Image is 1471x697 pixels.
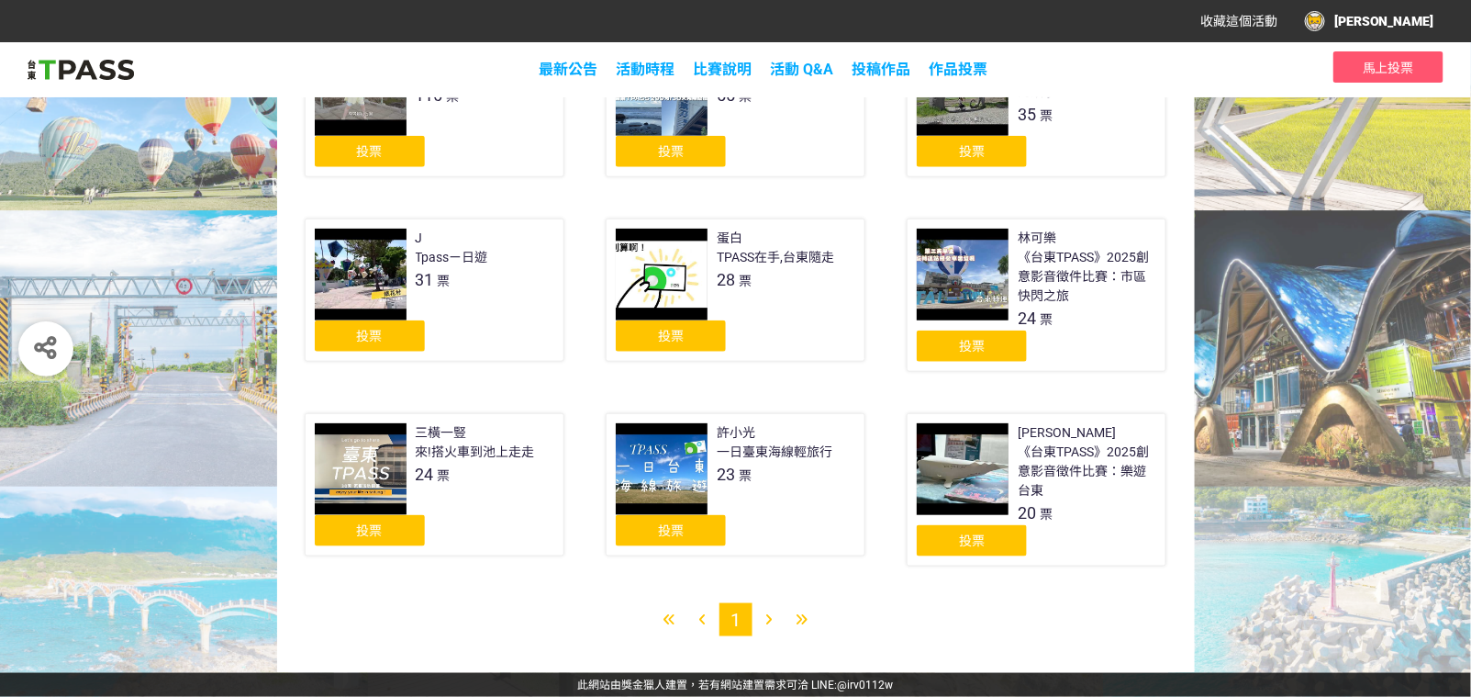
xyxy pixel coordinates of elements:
[838,679,894,691] a: @irv0112w
[1018,229,1056,248] div: 林可樂
[305,34,564,177] a: [PERSON_NAME]移動魔法TPASS116票投票
[959,534,985,548] span: 投票
[1333,51,1443,83] button: 馬上投票
[28,56,134,84] img: 2025創意影音/圖文徵件比賽「用TPASS玩轉台東」
[929,61,987,78] span: 作品投票
[717,248,834,267] div: TPASS在手,台東隨走
[539,61,597,78] a: 最新公告
[730,609,741,631] span: 1
[1040,108,1053,123] span: 票
[578,679,787,691] a: 此網站由獎金獵人建置，若有網站建置需求
[1040,312,1053,327] span: 票
[357,329,383,343] span: 投票
[739,468,752,483] span: 票
[1018,443,1156,500] div: 《台東TPASS》2025創意影音徵件比賽：樂遊台東
[438,468,451,483] span: 票
[770,61,833,78] a: 活動 Q&A
[416,229,423,248] div: J
[907,34,1166,177] a: 松野一張票，通往我與台東的故事35票投票
[357,523,383,538] span: 投票
[658,329,684,343] span: 投票
[1200,14,1277,28] span: 收藏這個活動
[717,229,742,248] div: 蛋白
[606,413,865,556] a: 許小光一日臺東海線輕旅行23票投票
[357,144,383,159] span: 投票
[1363,61,1414,75] span: 馬上投票
[1018,503,1036,523] span: 20
[438,274,451,288] span: 票
[717,465,735,484] span: 23
[658,144,684,159] span: 投票
[739,274,752,288] span: 票
[1018,423,1116,443] div: [PERSON_NAME]
[1040,507,1053,522] span: 票
[907,219,1166,372] a: 林可樂《台東TPASS》2025創意影音徵件比賽：市區快閃之旅24票投票
[907,413,1166,567] a: [PERSON_NAME]《台東TPASS》2025創意影音徵件比賽：樂遊台東20票投票
[416,270,434,289] span: 31
[959,144,985,159] span: 投票
[959,339,985,354] span: 投票
[305,219,564,362] a: JTpassㄧ日遊31票投票
[1018,105,1036,124] span: 35
[416,423,467,443] div: 三橫一豎
[717,423,755,443] div: 許小光
[852,61,910,78] span: 投稿作品
[1018,248,1156,306] div: 《台東TPASS》2025創意影音徵件比賽：市區快閃之旅
[693,61,752,78] a: 比賽說明
[606,219,865,362] a: 蛋白TPASS在手,台東隨走28票投票
[416,443,535,462] div: 來!搭火車到池上走走
[416,248,488,267] div: Tpassㄧ日遊
[658,523,684,538] span: 投票
[305,413,564,556] a: 三橫一豎來!搭火車到池上走走24票投票
[717,443,832,462] div: 一日臺東海線輕旅行
[1018,309,1036,328] span: 24
[416,465,434,484] span: 24
[717,270,735,289] span: 28
[606,34,865,177] a: [PERSON_NAME]海台東，嗨！台東55票投票
[578,679,894,691] span: 可洽 LINE:
[616,61,674,78] a: 活動時程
